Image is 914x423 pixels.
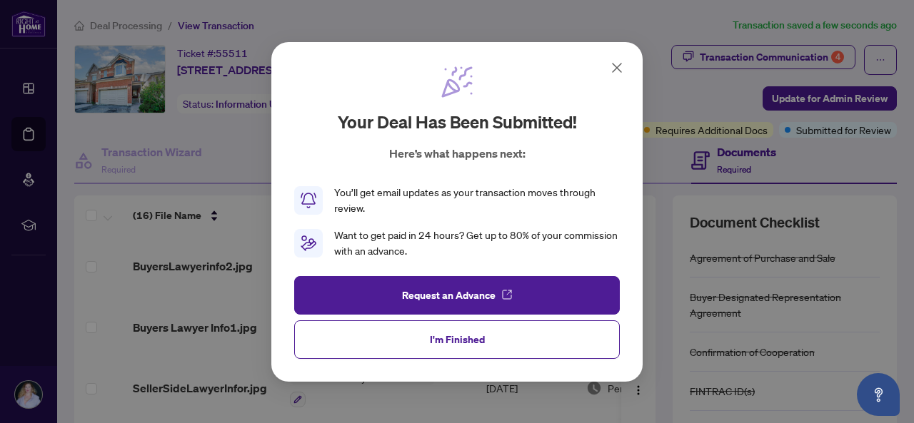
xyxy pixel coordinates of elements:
p: Here’s what happens next: [389,145,526,162]
span: Request an Advance [402,283,496,306]
div: Want to get paid in 24 hours? Get up to 80% of your commission with an advance. [334,228,620,259]
h2: Your deal has been submitted! [338,111,577,133]
button: I'm Finished [294,320,620,358]
button: Open asap [857,373,900,416]
div: You’ll get email updates as your transaction moves through review. [334,185,620,216]
span: I'm Finished [430,327,485,350]
button: Request an Advance [294,275,620,314]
